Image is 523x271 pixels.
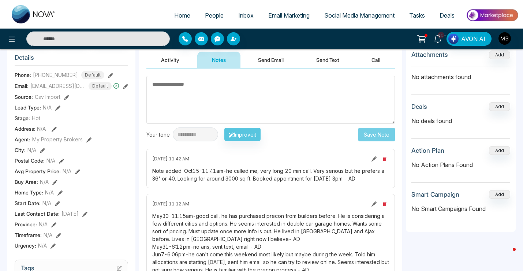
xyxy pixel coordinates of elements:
span: [DATE] 11:42 AM [152,156,189,162]
iframe: Intercom live chat [498,246,516,264]
span: Hot [32,114,40,122]
a: Inbox [231,8,261,22]
span: N/A [39,220,48,228]
a: 10+ [429,32,447,45]
p: No Smart Campaigns Found [411,204,510,213]
img: User Avatar [498,32,511,45]
span: Tasks [409,12,425,19]
button: Add [489,51,510,59]
span: Email Marketing [268,12,310,19]
span: Agent: [15,135,30,143]
a: Social Media Management [317,8,402,22]
span: Province : [15,220,37,228]
span: N/A [27,146,36,154]
button: AVON AI [447,32,492,46]
span: N/A [46,157,55,164]
span: Default [89,82,112,90]
span: Inbox [238,12,254,19]
span: N/A [38,242,47,249]
img: Lead Flow [448,34,459,44]
span: My Property Brokers [32,135,83,143]
span: Home [174,12,190,19]
span: Address: [15,125,46,133]
span: N/A [44,231,52,239]
img: Nova CRM Logo [12,5,56,23]
button: Send Email [243,52,298,68]
span: N/A [42,199,51,207]
h3: Action Plan [411,147,444,154]
span: Lead Type: [15,104,41,111]
a: Email Marketing [261,8,317,22]
span: [PHONE_NUMBER] [33,71,78,79]
span: Add [489,51,510,57]
a: Deals [432,8,462,22]
span: N/A [40,178,49,186]
button: Notes [197,52,240,68]
span: [EMAIL_ADDRESS][DOMAIN_NAME] [30,82,85,90]
span: N/A [45,189,54,196]
button: Add [489,146,510,155]
span: [DATE] 11:12 AM [152,201,189,207]
span: Start Date : [15,199,41,207]
span: Postal Code : [15,157,45,164]
button: Save Note [358,128,395,141]
button: Call [357,52,395,68]
span: Buy Area : [15,178,38,186]
span: Csv Import [35,93,60,101]
span: Last Contact Date : [15,210,60,218]
button: Activity [146,52,194,68]
button: Add [489,102,510,111]
span: Stage: [15,114,30,122]
div: Your tone [146,131,173,138]
span: N/A [63,167,71,175]
p: No deals found [411,116,510,125]
span: AVON AI [461,34,485,43]
span: City : [15,146,26,154]
h3: Details [15,54,128,65]
img: Market-place.gif [466,7,519,23]
span: People [205,12,224,19]
button: Add [489,190,510,199]
button: Send Text [302,52,354,68]
span: Avg Property Price : [15,167,61,175]
h3: Attachments [411,51,448,58]
p: No Action Plans Found [411,160,510,169]
span: Phone: [15,71,31,79]
span: Default [81,71,104,79]
p: No attachments found [411,67,510,81]
a: People [198,8,231,22]
span: Email: [15,82,29,90]
span: Source: [15,93,33,101]
h3: Deals [411,103,427,110]
span: 10+ [438,32,444,38]
div: Note added: Oct15-11:41am-he called me, very long 20 min call. Very serious but he prefers a 36' ... [152,167,389,182]
a: Home [167,8,198,22]
span: Deals [440,12,455,19]
span: Urgency : [15,242,36,249]
span: Timeframe : [15,231,42,239]
span: Social Media Management [324,12,395,19]
span: N/A [43,104,52,111]
h3: Smart Campaign [411,191,459,198]
span: N/A [37,126,46,132]
a: Tasks [402,8,432,22]
span: Home Type : [15,189,43,196]
span: [DATE] [61,210,79,218]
